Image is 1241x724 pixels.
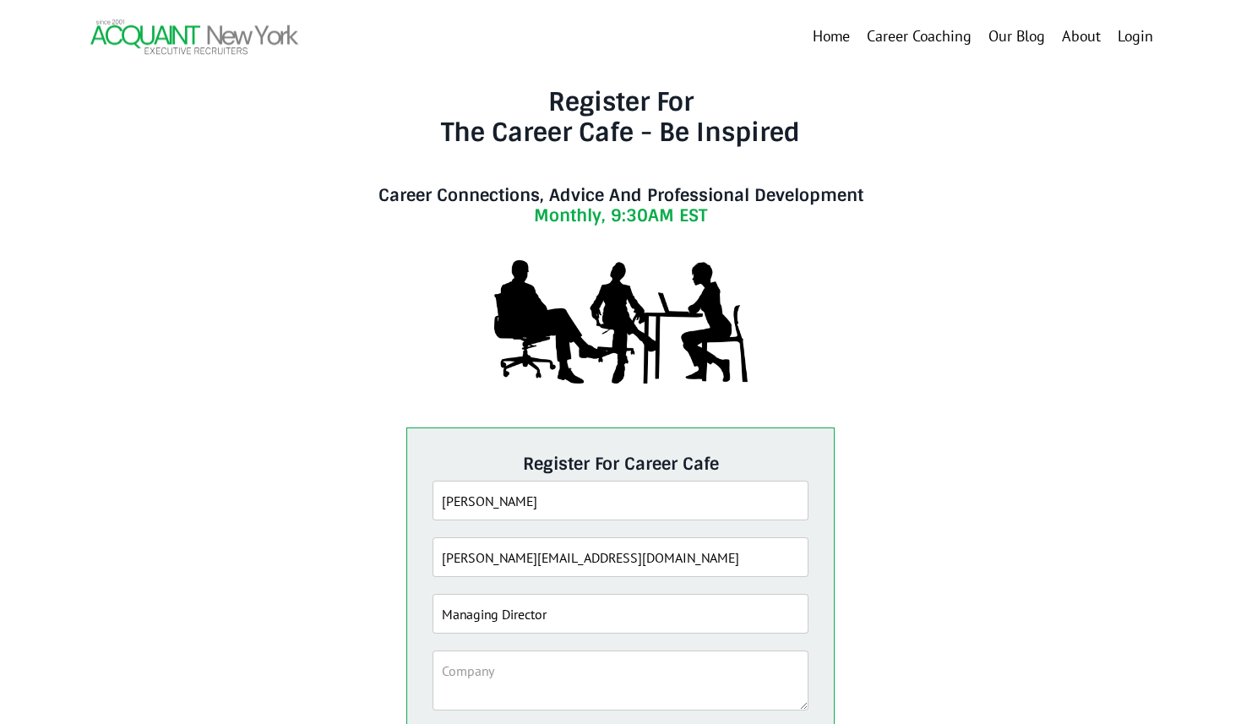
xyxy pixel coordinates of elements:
strong: Career Connections, Advice And Professional Development [378,184,863,206]
img: Header Logo [89,17,300,57]
a: Our Blog [988,24,1045,49]
h5: Register For Career Cafe [433,454,809,474]
strong: Monthly, 9:30AM EST [534,204,707,226]
a: Home [813,24,850,49]
a: About [1062,24,1101,49]
input: Full Name [433,481,809,520]
input: Email [433,537,809,577]
a: Career Coaching [867,24,972,49]
a: Login [1118,26,1153,46]
input: Title [433,594,809,634]
h3: Register For The Career Cafe - Be Inspired [315,87,926,178]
